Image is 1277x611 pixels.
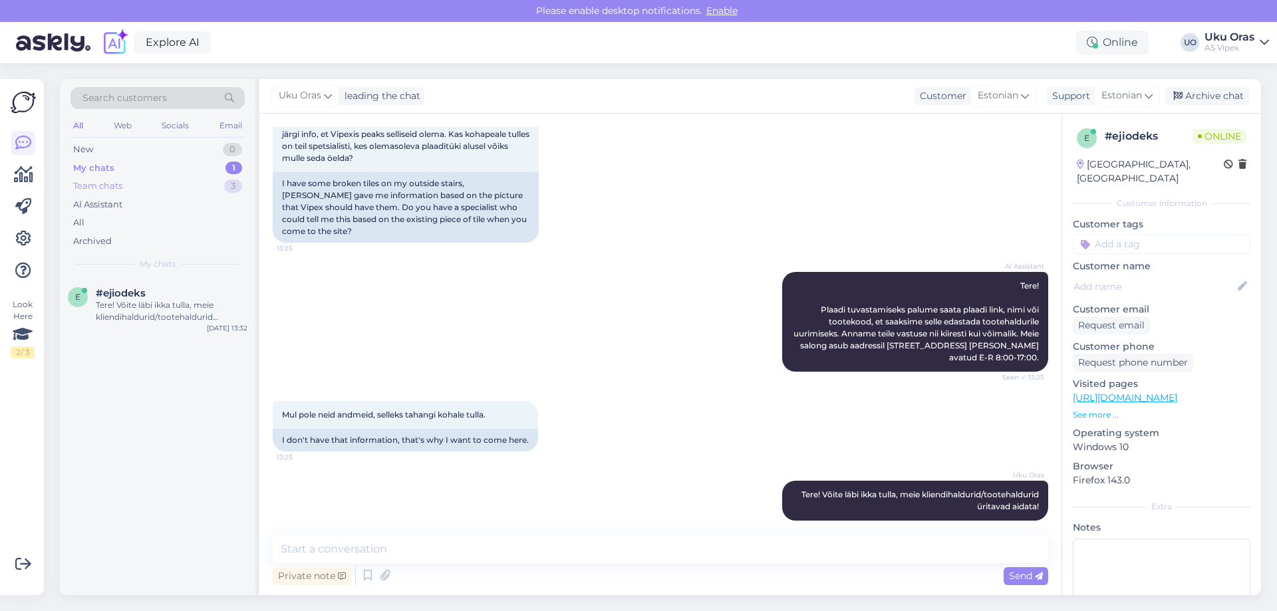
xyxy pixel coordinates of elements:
p: See more ... [1073,409,1250,421]
span: #ejiodeks [96,287,146,299]
div: AI Assistant [73,198,122,211]
span: Estonian [978,88,1018,103]
div: My chats [73,162,114,175]
span: Estonian [1101,88,1142,103]
div: 2 / 3 [11,346,35,358]
div: Look Here [11,299,35,358]
div: Customer [915,89,966,103]
div: All [71,117,86,134]
div: Web [111,117,134,134]
div: Tere! Võite läbi ikka tulla, meie kliendihaldurid/tootehaldurid üritavad aidata! [96,299,247,323]
p: Visited pages [1073,377,1250,391]
input: Add a tag [1073,234,1250,254]
span: 13:25 [277,452,327,462]
div: Email [217,117,245,134]
p: Customer name [1073,259,1250,273]
p: Notes [1073,521,1250,535]
span: Online [1193,129,1246,144]
span: 13:32 [994,521,1044,531]
div: Archived [73,235,112,248]
div: [DATE] 13:32 [207,323,247,333]
p: Firefox 143.0 [1073,473,1250,487]
div: Support [1047,89,1090,103]
span: Search customers [82,91,167,105]
div: Request phone number [1073,354,1193,372]
img: Askly Logo [11,90,36,115]
span: Send [1009,570,1043,582]
a: Uku OrasAS Vipex [1205,32,1269,53]
a: Explore AI [134,31,211,54]
div: Socials [159,117,192,134]
div: Extra [1073,501,1250,513]
span: Tere! Plaadi tuvastamiseks palume saata plaadi link, nimi või tootekood, et saaksime selle edasta... [793,281,1041,362]
p: Customer email [1073,303,1250,316]
p: Windows 10 [1073,440,1250,454]
div: Online [1076,31,1149,55]
span: e [75,292,80,302]
div: 0 [223,143,242,156]
p: Operating system [1073,426,1250,440]
p: Customer tags [1073,217,1250,231]
span: Uku Oras [279,88,321,103]
div: Private note [273,567,351,585]
div: AS Vipex [1205,43,1254,53]
div: Archive chat [1165,87,1249,105]
p: Customer phone [1073,340,1250,354]
div: 1 [225,162,242,175]
div: New [73,143,93,156]
div: I have some broken tiles on my outside stairs, [PERSON_NAME] gave me information based on the pic... [273,172,539,243]
span: AI Assistant [994,261,1044,271]
input: Add name [1073,279,1235,294]
div: All [73,216,84,229]
div: Uku Oras [1205,32,1254,43]
div: I don't have that information, that's why I want to come here. [273,429,538,451]
span: My chats [140,258,176,270]
span: Enable [702,5,742,17]
div: Customer information [1073,197,1250,209]
span: e [1084,133,1089,143]
a: [URL][DOMAIN_NAME] [1073,392,1177,404]
span: Mul pole neid andmeid, selleks tahangi kohale tulla. [282,410,486,420]
div: Request email [1073,316,1150,334]
p: Browser [1073,459,1250,473]
span: Uku Oras [994,470,1044,480]
span: Tere! Võite läbi ikka tulla, meie kliendihaldurid/tootehaldurid üritavad aidata! [801,489,1041,511]
span: Seen ✓ 13:25 [994,372,1044,382]
span: 13:25 [277,243,327,253]
div: [GEOGRAPHIC_DATA], [GEOGRAPHIC_DATA] [1077,158,1224,185]
img: explore-ai [101,29,129,57]
div: 3 [224,180,242,193]
div: # ejiodeks [1105,128,1193,144]
div: leading the chat [339,89,420,103]
div: Team chats [73,180,122,193]
div: UO [1181,33,1199,52]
